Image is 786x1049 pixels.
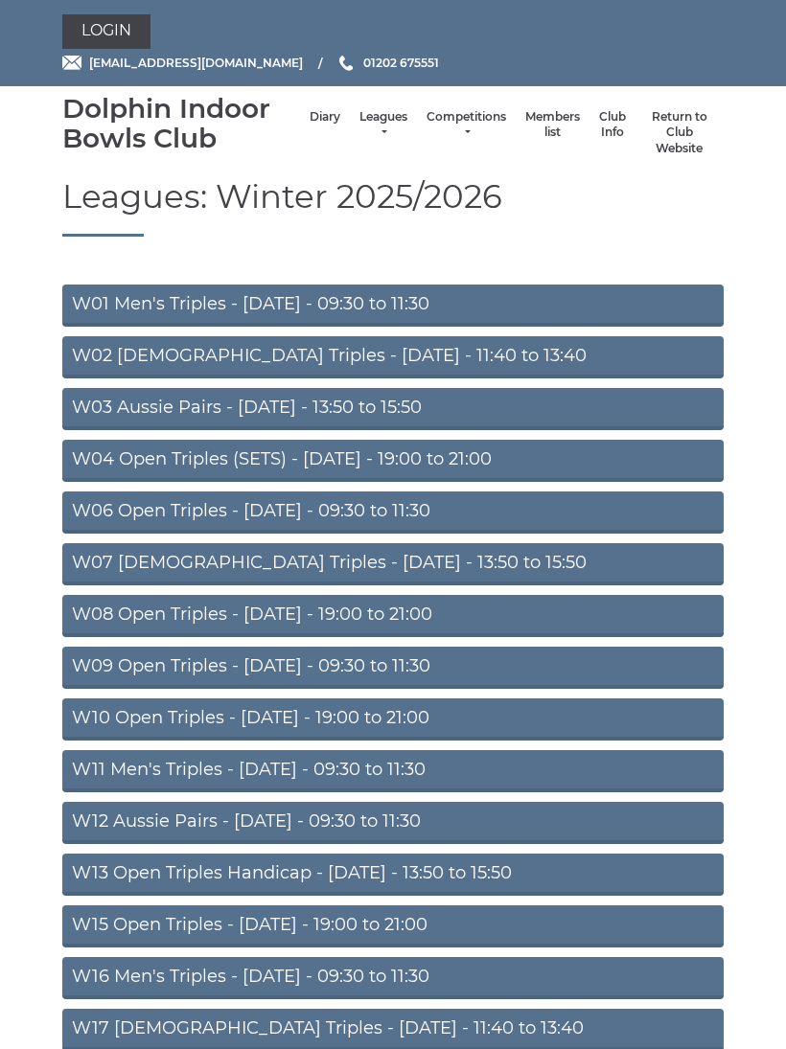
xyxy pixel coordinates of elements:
a: W01 Men's Triples - [DATE] - 09:30 to 11:30 [62,285,724,328]
a: W15 Open Triples - [DATE] - 19:00 to 21:00 [62,906,724,948]
a: W08 Open Triples - [DATE] - 19:00 to 21:00 [62,596,724,638]
img: Email [62,56,81,70]
a: W07 [DEMOGRAPHIC_DATA] Triples - [DATE] - 13:50 to 15:50 [62,544,724,586]
a: Competitions [427,109,506,141]
h1: Leagues: Winter 2025/2026 [62,179,724,237]
a: W11 Men's Triples - [DATE] - 09:30 to 11:30 [62,751,724,793]
span: 01202 675551 [363,56,439,70]
a: W12 Aussie Pairs - [DATE] - 09:30 to 11:30 [62,803,724,845]
a: W06 Open Triples - [DATE] - 09:30 to 11:30 [62,492,724,535]
a: W16 Men's Triples - [DATE] - 09:30 to 11:30 [62,958,724,1000]
a: Email [EMAIL_ADDRESS][DOMAIN_NAME] [62,54,303,72]
a: W09 Open Triples - [DATE] - 09:30 to 11:30 [62,648,724,690]
a: W03 Aussie Pairs - [DATE] - 13:50 to 15:50 [62,389,724,431]
a: Phone us 01202 675551 [336,54,439,72]
a: W02 [DEMOGRAPHIC_DATA] Triples - [DATE] - 11:40 to 13:40 [62,337,724,379]
a: W13 Open Triples Handicap - [DATE] - 13:50 to 15:50 [62,855,724,897]
a: Return to Club Website [645,109,714,157]
a: W04 Open Triples (SETS) - [DATE] - 19:00 to 21:00 [62,441,724,483]
div: Dolphin Indoor Bowls Club [62,94,300,153]
a: Leagues [359,109,407,141]
a: Login [62,14,150,49]
a: Members list [525,109,580,141]
a: Diary [310,109,340,125]
span: [EMAIL_ADDRESS][DOMAIN_NAME] [89,56,303,70]
a: W10 Open Triples - [DATE] - 19:00 to 21:00 [62,699,724,741]
a: Club Info [599,109,626,141]
img: Phone us [339,56,353,71]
